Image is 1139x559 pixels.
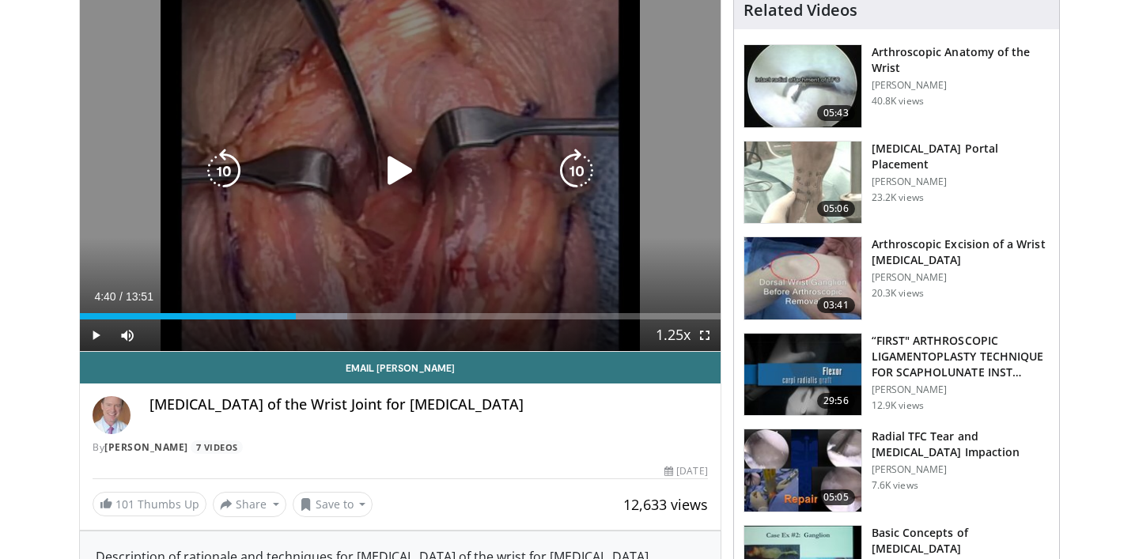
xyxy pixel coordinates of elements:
[93,492,206,516] a: 101 Thumbs Up
[872,271,1050,284] p: [PERSON_NAME]
[744,429,1050,512] a: 05:05 Radial TFC Tear and [MEDICAL_DATA] Impaction [PERSON_NAME] 7.6K views
[126,290,153,303] span: 13:51
[93,440,708,455] div: By
[872,383,1050,396] p: [PERSON_NAME]
[872,463,1050,476] p: [PERSON_NAME]
[872,525,1050,557] h3: Basic Concepts of [MEDICAL_DATA]
[112,319,143,351] button: Mute
[623,495,708,514] span: 12,633 views
[94,290,115,303] span: 4:40
[657,319,689,351] button: Playback Rate
[80,319,112,351] button: Play
[817,105,855,121] span: 05:43
[872,236,1050,268] h3: Arthroscopic Excision of a Wrist [MEDICAL_DATA]
[817,297,855,313] span: 03:41
[817,489,855,505] span: 05:05
[104,440,188,454] a: [PERSON_NAME]
[744,236,1050,320] a: 03:41 Arthroscopic Excision of a Wrist [MEDICAL_DATA] [PERSON_NAME] 20.3K views
[872,95,924,108] p: 40.8K views
[872,176,1050,188] p: [PERSON_NAME]
[115,497,134,512] span: 101
[80,352,721,383] a: Email [PERSON_NAME]
[293,492,373,517] button: Save to
[744,237,861,319] img: 9162_3.png.150x105_q85_crop-smart_upscale.jpg
[872,399,924,412] p: 12.9K views
[744,45,861,127] img: a6f1be81-36ec-4e38-ae6b-7e5798b3883c.150x105_q85_crop-smart_upscale.jpg
[744,44,1050,128] a: 05:43 Arthroscopic Anatomy of the Wrist [PERSON_NAME] 40.8K views
[872,191,924,204] p: 23.2K views
[872,44,1050,76] h3: Arthroscopic Anatomy of the Wrist
[872,429,1050,460] h3: Radial TFC Tear and [MEDICAL_DATA] Impaction
[872,479,918,492] p: 7.6K views
[149,396,708,414] h4: [MEDICAL_DATA] of the Wrist Joint for [MEDICAL_DATA]
[744,141,1050,225] a: 05:06 [MEDICAL_DATA] Portal Placement [PERSON_NAME] 23.2K views
[817,393,855,409] span: 29:56
[119,290,123,303] span: /
[744,142,861,224] img: 1c0b2465-3245-4269-8a98-0e17c59c28a9.150x105_q85_crop-smart_upscale.jpg
[872,141,1050,172] h3: [MEDICAL_DATA] Portal Placement
[744,334,861,416] img: 675gDJEg-ZBXulSX5hMDoxOjB1O5lLKx_1.150x105_q85_crop-smart_upscale.jpg
[744,429,861,512] img: b7c0ed47-2112-40d6-bf60-9a0c11b62083.150x105_q85_crop-smart_upscale.jpg
[817,201,855,217] span: 05:06
[664,464,707,478] div: [DATE]
[80,313,721,319] div: Progress Bar
[744,333,1050,417] a: 29:56 “FIRST" ARTHROSCOPIC LIGAMENTOPLASTY TECHNIQUE FOR SCAPHOLUNATE INST… [PERSON_NAME] 12.9K v...
[689,319,721,351] button: Fullscreen
[191,440,243,454] a: 7 Videos
[93,396,131,434] img: Avatar
[744,1,857,20] h4: Related Videos
[872,287,924,300] p: 20.3K views
[213,492,286,517] button: Share
[872,79,1050,92] p: [PERSON_NAME]
[872,333,1050,380] h3: “FIRST" ARTHROSCOPIC LIGAMENTOPLASTY TECHNIQUE FOR SCAPHOLUNATE INST…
